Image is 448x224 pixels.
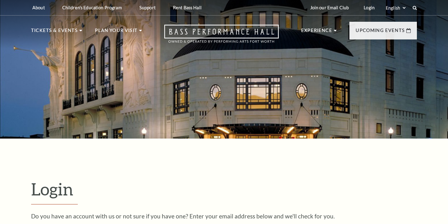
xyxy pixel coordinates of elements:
p: Tickets & Events [31,27,78,38]
p: Plan Your Visit [95,27,138,38]
p: Do you have an account with us or not sure if you have one? Enter your email address below and we... [31,213,417,219]
span: Login [31,179,73,199]
p: Rent Bass Hall [173,5,202,10]
p: Children's Education Program [62,5,122,10]
select: Select: [385,5,407,11]
p: Experience [301,27,332,38]
p: Upcoming Events [356,27,405,38]
p: Support [139,5,156,10]
p: About [32,5,45,10]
